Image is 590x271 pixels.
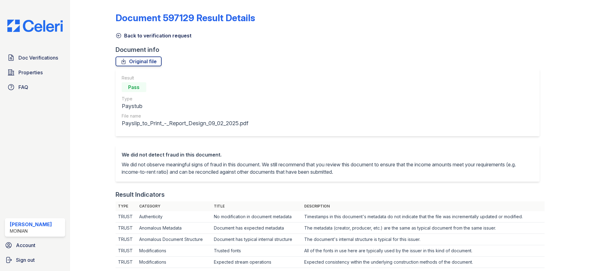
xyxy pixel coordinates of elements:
td: All of the fonts in use here are typically used by the issuer in this kind of document. [302,245,545,257]
td: Timestamps in this document's metadata do not indicate that the file was incrementally updated or... [302,211,545,223]
div: Result Indicators [116,190,165,199]
div: Document info [116,45,545,54]
td: Modifications [137,245,211,257]
td: Document has expected metadata [211,223,302,234]
div: Pass [122,82,146,92]
th: Category [137,201,211,211]
a: Account [2,239,68,251]
td: Expected consistency within the underlying construction methods of the document. [302,257,545,268]
a: FAQ [5,81,65,93]
td: The metadata (creator, producer, etc.) are the same as typical document from the same issuer. [302,223,545,234]
td: The document's internal structure is typical for this issuer. [302,234,545,245]
div: Result [122,75,248,81]
td: TRUST [116,245,137,257]
div: [PERSON_NAME] [10,221,52,228]
td: Expected stream operations [211,257,302,268]
span: FAQ [18,83,28,91]
p: We did not observe meaningful signs of fraud in this document. We still recommend that you review... [122,161,533,176]
td: Document has typical internal structure [211,234,302,245]
a: Document 597129 Result Details [116,12,255,23]
img: CE_Logo_Blue-a8612792a0a2168367f1c8372b55b34899dd931a85d93a1a3d3e32e68fde9ad4.png [2,20,68,32]
span: Sign out [16,256,35,264]
div: Paystub [122,102,248,110]
td: Authenticity [137,211,211,223]
td: Trusted fonts [211,245,302,257]
span: Account [16,242,35,249]
td: TRUST [116,234,137,245]
td: Modifications [137,257,211,268]
th: Type [116,201,137,211]
th: Title [211,201,302,211]
div: File name [122,113,248,119]
th: Description [302,201,545,211]
td: TRUST [116,223,137,234]
a: Sign out [2,254,68,266]
div: We did not detect fraud in this document. [122,151,533,158]
span: Properties [18,69,43,76]
td: Anomalous Metadata [137,223,211,234]
div: Type [122,96,248,102]
td: No modification in document metadata [211,211,302,223]
td: TRUST [116,211,137,223]
a: Doc Verifications [5,52,65,64]
a: Properties [5,66,65,79]
td: Anomalous Document Structure [137,234,211,245]
a: Original file [116,56,162,66]
div: Moinian [10,228,52,234]
a: Back to verification request [116,32,191,39]
div: Payslip_to_Print_-_Report_Design_09_02_2025.pdf [122,119,248,128]
span: Doc Verifications [18,54,58,61]
td: TRUST [116,257,137,268]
